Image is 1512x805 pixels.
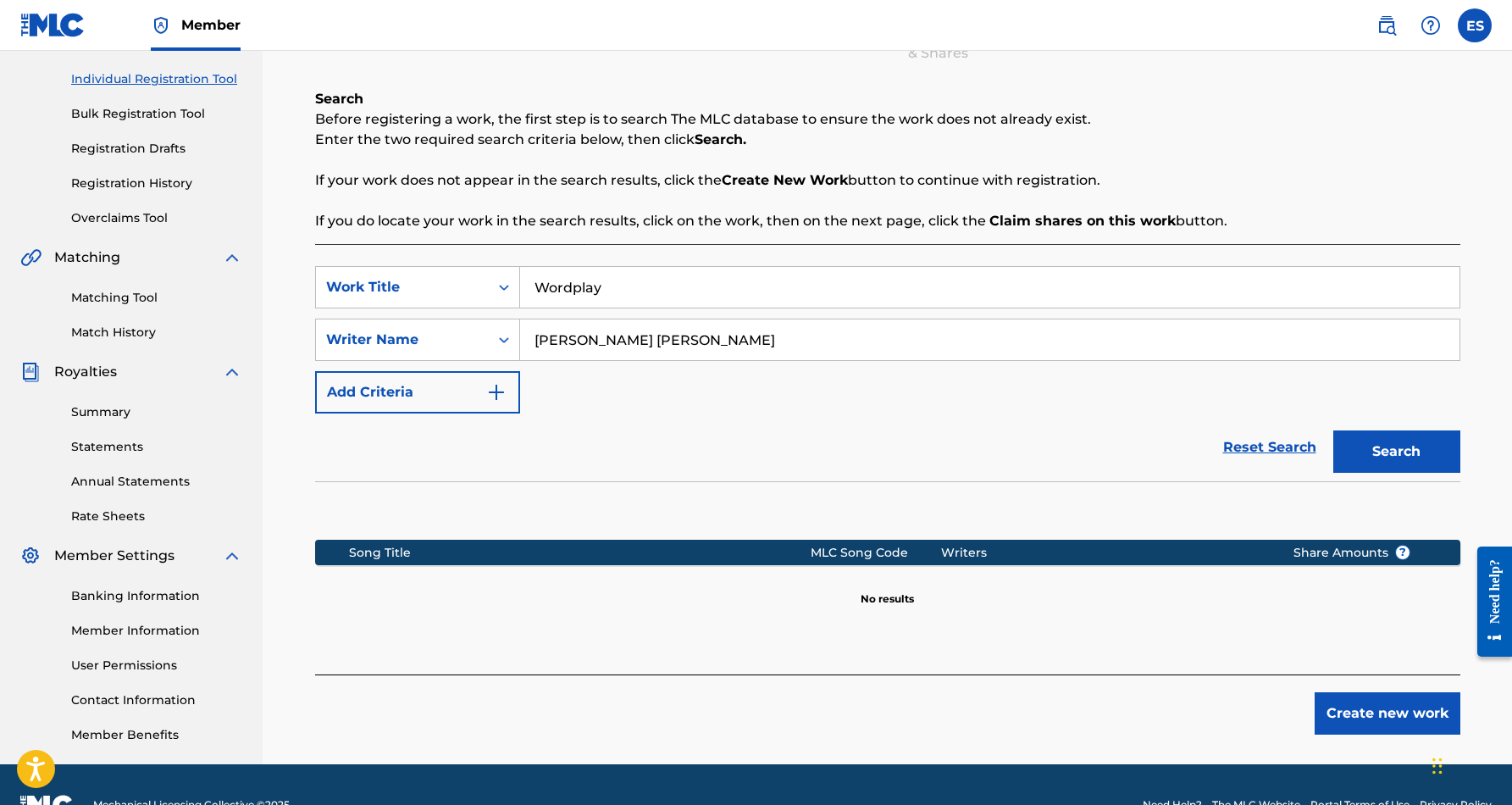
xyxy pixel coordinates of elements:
a: Summary [71,403,242,421]
span: Share Amounts [1293,544,1410,562]
span: Matching [54,247,120,268]
span: Member [181,15,241,35]
img: expand [222,247,242,268]
strong: Search. [695,131,746,147]
img: help [1421,15,1441,36]
span: Member Settings [54,546,174,566]
img: Royalties [20,362,41,382]
a: Registration Drafts [71,140,242,158]
button: Search [1333,430,1460,473]
a: Individual Registration Tool [71,70,242,88]
img: Top Rightsholder [151,15,171,36]
b: Search [315,91,363,107]
div: Writers [941,544,1267,562]
p: If you do locate your work in the search results, click on the work, then on the next page, click... [315,211,1460,231]
a: Public Search [1370,8,1404,42]
button: Create new work [1315,692,1460,735]
a: Registration History [71,175,242,192]
p: If your work does not appear in the search results, click the button to continue with registration. [315,170,1460,191]
p: Enter the two required search criteria below, then click [315,130,1460,150]
iframe: Chat Widget [1427,724,1512,805]
a: User Permissions [71,657,242,675]
img: MLC Logo [20,13,86,37]
img: Matching [20,247,42,268]
a: Member Information [71,622,242,640]
div: Song Title [349,544,811,562]
p: Before registering a work, the first step is to search The MLC database to ensure the work does n... [315,109,1460,130]
a: Reset Search [1215,429,1325,466]
strong: Claim shares on this work [989,213,1176,229]
img: Member Settings [20,546,41,566]
div: Writer Name [326,330,479,350]
p: No results [861,571,914,607]
a: Matching Tool [71,289,242,307]
img: expand [222,546,242,566]
a: Overclaims Tool [71,209,242,227]
img: search [1376,15,1397,36]
span: ? [1396,546,1410,559]
a: Contact Information [71,691,242,709]
div: Help [1414,8,1448,42]
iframe: Resource Center [1465,532,1512,672]
div: Drag [1432,741,1443,791]
a: Match History [71,324,242,341]
div: MLC Song Code [811,544,941,562]
a: Banking Information [71,587,242,605]
div: Work Title [326,277,479,297]
a: Rate Sheets [71,508,242,525]
button: Add Criteria [315,371,520,414]
a: Annual Statements [71,473,242,491]
a: Bulk Registration Tool [71,105,242,123]
a: Member Benefits [71,726,242,744]
div: User Menu [1458,8,1492,42]
strong: Create New Work [722,172,848,188]
img: expand [222,362,242,382]
form: Search Form [315,266,1460,481]
a: Statements [71,438,242,456]
img: 9d2ae6d4665cec9f34b9.svg [486,382,507,402]
span: Royalties [54,362,117,382]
